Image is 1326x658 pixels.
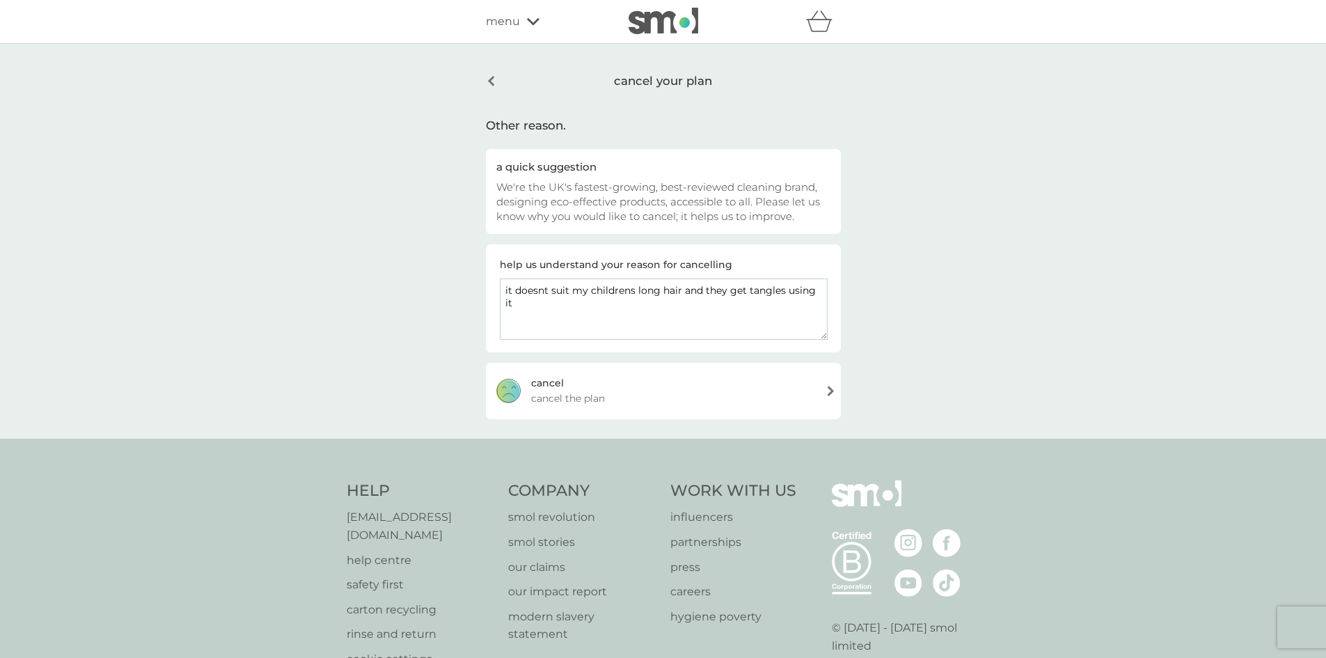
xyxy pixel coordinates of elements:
[670,608,796,626] a: hygiene poverty
[670,508,796,526] a: influencers
[496,159,830,174] div: a quick suggestion
[508,533,656,551] a: smol stories
[508,508,656,526] a: smol revolution
[500,279,828,340] textarea: it doesnt suit my childrens long hair and they get tangles using it
[670,558,796,577] a: press
[894,569,922,597] img: visit the smol Youtube page
[832,480,901,528] img: smol
[670,533,796,551] a: partnerships
[933,529,961,557] img: visit the smol Facebook page
[508,558,656,577] a: our claims
[806,8,841,36] div: basket
[347,601,495,619] a: carton recycling
[933,569,961,597] img: visit the smol Tiktok page
[486,116,841,135] div: Other reason.
[832,619,980,655] p: © [DATE] - [DATE] smol limited
[894,529,922,557] img: visit the smol Instagram page
[629,8,698,34] img: smol
[531,391,605,406] span: cancel the plan
[347,625,495,643] a: rinse and return
[508,608,656,643] a: modern slavery statement
[508,480,656,502] h4: Company
[347,551,495,570] a: help centre
[508,583,656,601] a: our impact report
[486,13,520,31] span: menu
[486,63,841,99] div: cancel your plan
[500,257,732,272] div: help us understand your reason for cancelling
[347,576,495,594] a: safety first
[670,480,796,502] h4: Work With Us
[670,583,796,601] a: careers
[531,375,564,391] div: cancel
[347,508,495,544] a: [EMAIL_ADDRESS][DOMAIN_NAME]
[347,480,495,502] h4: Help
[496,180,820,223] span: We're the UK's fastest-growing, best-reviewed cleaning brand, designing eco-effective products, a...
